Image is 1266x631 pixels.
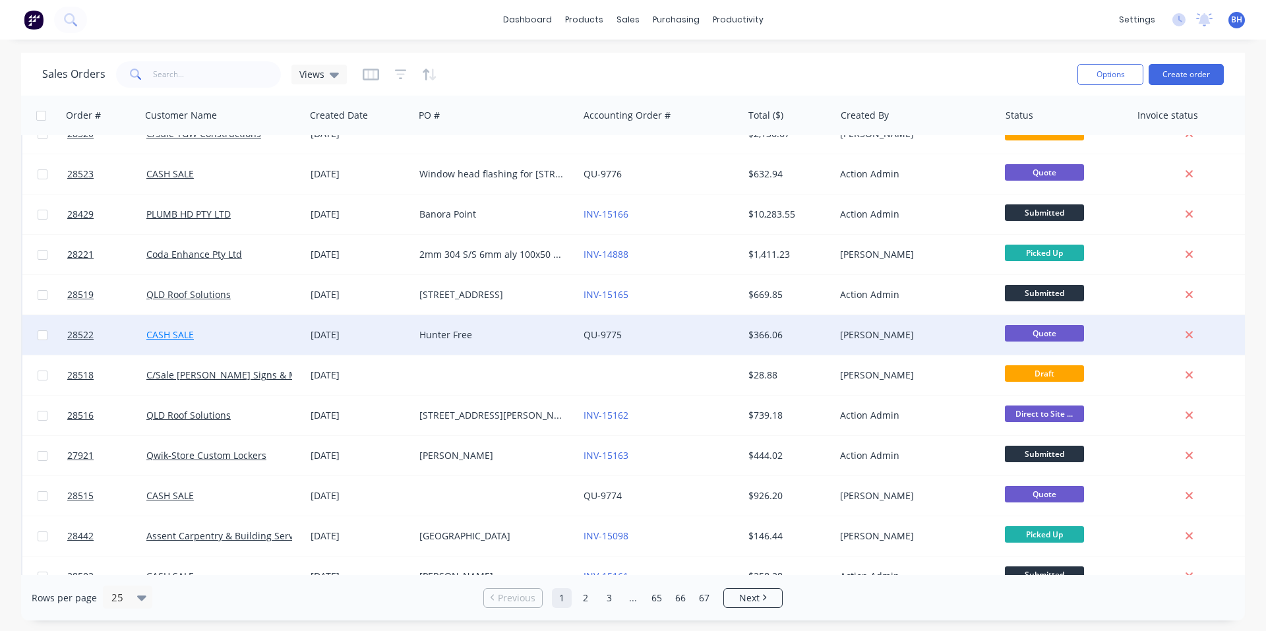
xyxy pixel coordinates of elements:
a: dashboard [497,10,558,30]
div: [DATE] [311,409,409,422]
div: $28.88 [748,369,826,382]
div: [DATE] [311,208,409,221]
div: $926.20 [748,489,826,502]
div: $1,411.23 [748,248,826,261]
span: Quote [1005,325,1084,342]
a: 28221 [67,235,146,274]
div: Action Admin [840,208,986,221]
a: CASH SALE [146,570,194,582]
button: Create order [1149,64,1224,85]
div: [PERSON_NAME] [840,489,986,502]
div: [DATE] [311,529,409,543]
a: INV-15162 [584,409,628,421]
div: Hunter Free [419,328,566,342]
button: Options [1077,64,1143,85]
div: $366.06 [748,328,826,342]
a: 28523 [67,154,146,194]
span: 27921 [67,449,94,462]
div: sales [610,10,646,30]
div: Action Admin [840,449,986,462]
div: [DATE] [311,288,409,301]
div: $444.02 [748,449,826,462]
a: QU-9774 [584,489,622,502]
a: Page 67 [694,588,714,608]
div: Window head flashing for [STREET_ADDRESS] [419,167,566,181]
div: Banora Point [419,208,566,221]
div: Accounting Order # [584,109,671,122]
a: CASH SALE [146,167,194,180]
div: $739.18 [748,409,826,422]
div: [PERSON_NAME] [419,570,566,583]
span: Rows per page [32,591,97,605]
span: 28516 [67,409,94,422]
a: 28522 [67,315,146,355]
span: 28515 [67,489,94,502]
a: INV-15165 [584,288,628,301]
a: 28502 [67,556,146,596]
a: 28442 [67,516,146,556]
div: [PERSON_NAME] [840,369,986,382]
div: $669.85 [748,288,826,301]
span: 28442 [67,529,94,543]
a: 28518 [67,355,146,395]
div: Created Date [310,109,368,122]
div: [PERSON_NAME] [419,449,566,462]
a: INV-15163 [584,449,628,462]
a: 28516 [67,396,146,435]
div: Action Admin [840,288,986,301]
a: Jump forward [623,588,643,608]
span: Picked Up [1005,245,1084,261]
div: Status [1006,109,1033,122]
div: 2mm 304 S/S 6mm aly 100x50 x3mm RHS 5mm aly [419,248,566,261]
a: QU-9775 [584,328,622,341]
a: Next page [724,591,782,605]
span: Views [299,67,324,81]
div: products [558,10,610,30]
a: Page 2 [576,588,595,608]
span: Previous [498,591,535,605]
img: Factory [24,10,44,30]
div: [DATE] [311,248,409,261]
div: Action Admin [840,167,986,181]
div: [DATE] [311,489,409,502]
div: $258.28 [748,570,826,583]
div: $10,283.55 [748,208,826,221]
a: 28519 [67,275,146,315]
div: Invoice status [1137,109,1198,122]
div: [PERSON_NAME] [840,328,986,342]
div: productivity [706,10,770,30]
span: Next [739,591,760,605]
div: [STREET_ADDRESS][PERSON_NAME] [419,409,566,422]
span: Submitted [1005,204,1084,221]
a: Page 66 [671,588,690,608]
a: CASH SALE [146,328,194,341]
a: INV-14888 [584,248,628,260]
span: 28502 [67,570,94,583]
div: Order # [66,109,101,122]
a: INV-15161 [584,570,628,582]
div: purchasing [646,10,706,30]
a: CASH SALE [146,489,194,502]
a: QLD Roof Solutions [146,409,231,421]
div: [DATE] [311,369,409,382]
div: [DATE] [311,328,409,342]
div: [PERSON_NAME] [840,248,986,261]
a: QLD Roof Solutions [146,288,231,301]
div: [PERSON_NAME] [840,529,986,543]
div: Action Admin [840,570,986,583]
div: Created By [841,109,889,122]
a: Coda Enhance Pty Ltd [146,248,242,260]
a: Page 65 [647,588,667,608]
span: 28221 [67,248,94,261]
div: PO # [419,109,440,122]
div: $146.44 [748,529,826,543]
span: Submitted [1005,566,1084,583]
span: Direct to Site ... [1005,406,1084,422]
a: Previous page [484,591,542,605]
div: Action Admin [840,409,986,422]
div: Total ($) [748,109,783,122]
h1: Sales Orders [42,68,105,80]
div: [GEOGRAPHIC_DATA] [419,529,566,543]
span: 28523 [67,167,94,181]
a: 28429 [67,195,146,234]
